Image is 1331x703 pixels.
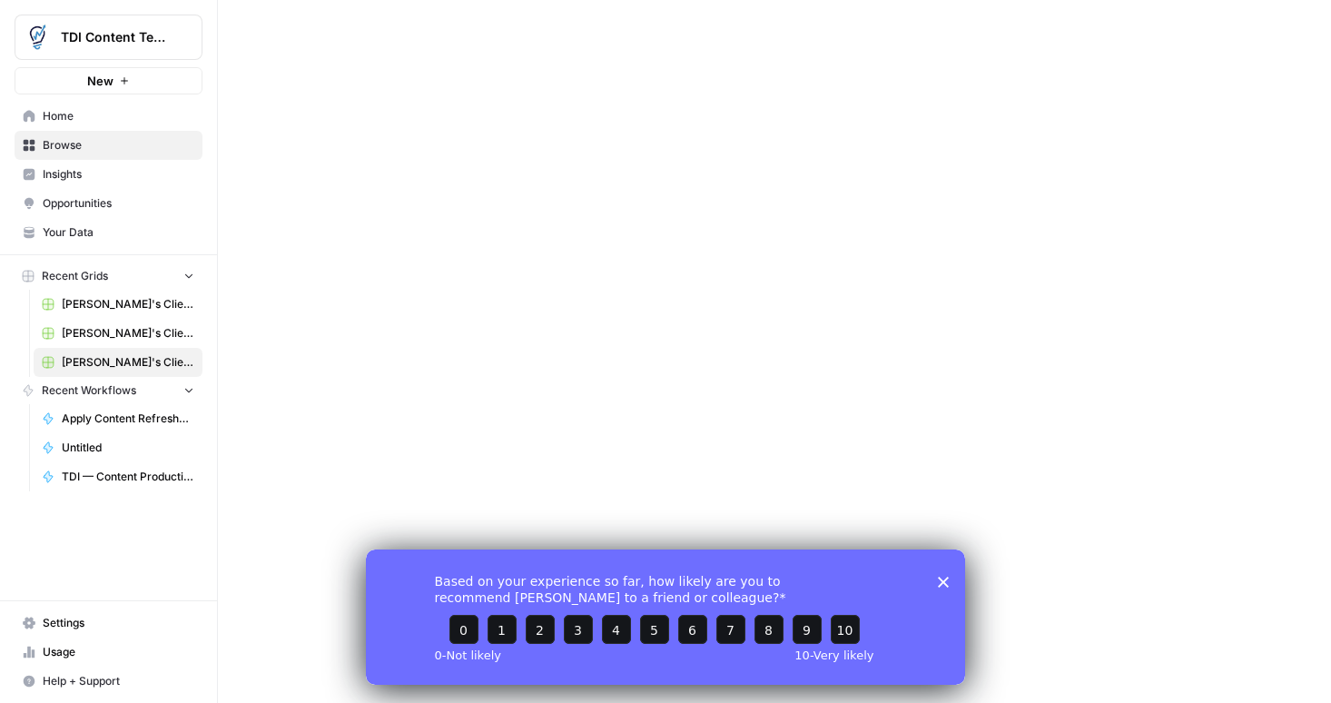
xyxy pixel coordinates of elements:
button: Recent Workflows [15,377,202,404]
span: Opportunities [43,195,194,212]
span: [PERSON_NAME]'s Clients - New Content [62,354,194,371]
span: Recent Workflows [42,382,136,399]
span: Help + Support [43,673,194,689]
a: Your Data [15,218,202,247]
span: TDI — Content Production [62,469,194,485]
span: [PERSON_NAME]'s Clients - New Content [62,325,194,342]
iframe: Survey from AirOps [366,550,965,685]
a: [PERSON_NAME]'s Clients - New Content [34,319,202,348]
span: Usage [43,644,194,660]
a: TDI — Content Production [34,462,202,491]
a: Settings [15,609,202,638]
span: Apply Content Refresher Brief [62,411,194,427]
span: Settings [43,615,194,631]
a: Untitled [34,433,202,462]
a: Usage [15,638,202,667]
span: Untitled [62,440,194,456]
a: Insights [15,160,202,189]
span: Recent Grids [42,268,108,284]
a: Home [15,102,202,131]
button: Workspace: TDI Content Team [15,15,202,60]
span: [PERSON_NAME]'s Clients - Optimizing Content [62,296,194,312]
span: New [87,72,113,90]
span: TDI Content Team [61,28,171,46]
a: [PERSON_NAME]'s Clients - Optimizing Content [34,290,202,319]
span: Insights [43,166,194,183]
a: [PERSON_NAME]'s Clients - New Content [34,348,202,377]
a: Apply Content Refresher Brief [34,404,202,433]
a: Opportunities [15,189,202,218]
button: New [15,67,202,94]
span: Home [43,108,194,124]
button: Help + Support [15,667,202,696]
img: TDI Content Team Logo [21,21,54,54]
span: Your Data [43,224,194,241]
button: Recent Grids [15,262,202,290]
span: Browse [43,137,194,153]
a: Browse [15,131,202,160]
